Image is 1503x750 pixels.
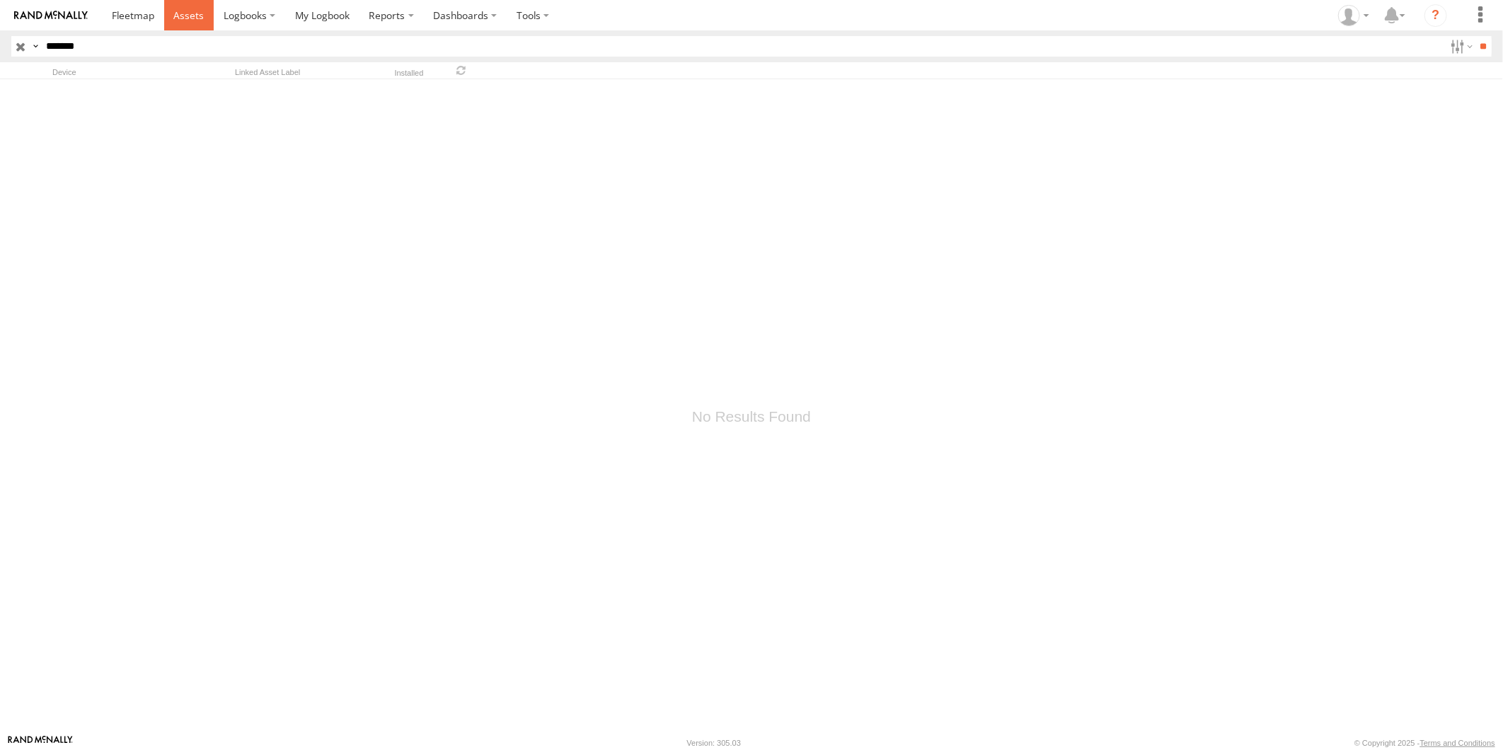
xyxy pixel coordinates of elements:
a: Visit our Website [8,736,73,750]
span: Refresh [453,64,470,77]
label: Search Query [30,36,41,57]
a: Terms and Conditions [1420,739,1495,747]
i: ? [1424,4,1447,27]
label: Search Filter Options [1445,36,1475,57]
div: © Copyright 2025 - [1354,739,1495,747]
div: Zarni Lwin [1333,5,1374,26]
img: rand-logo.svg [14,11,88,21]
div: Device [52,67,229,77]
div: Linked Asset Label [235,67,376,77]
div: Version: 305.03 [687,739,741,747]
div: Installed [382,70,436,77]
